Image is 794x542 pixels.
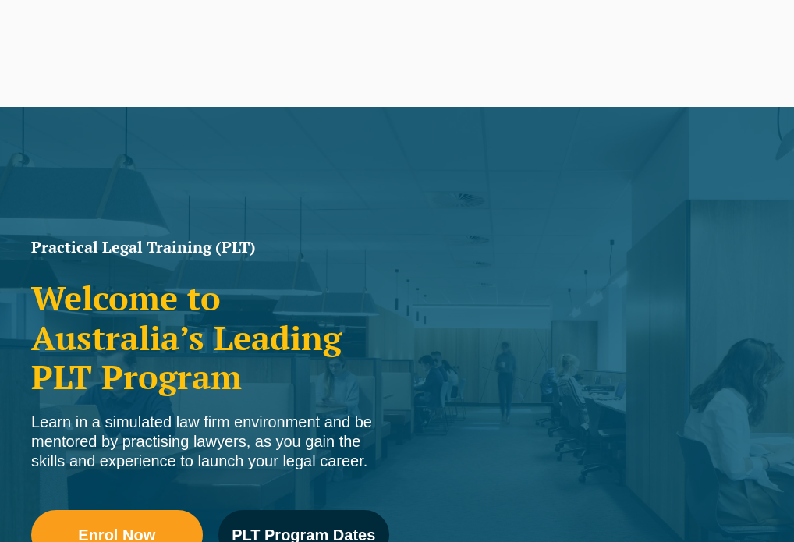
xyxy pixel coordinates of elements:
[31,239,389,255] h1: Practical Legal Training (PLT)
[31,278,389,396] h2: Welcome to Australia’s Leading PLT Program
[31,413,389,471] div: Learn in a simulated law firm environment and be mentored by practising lawyers, as you gain the ...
